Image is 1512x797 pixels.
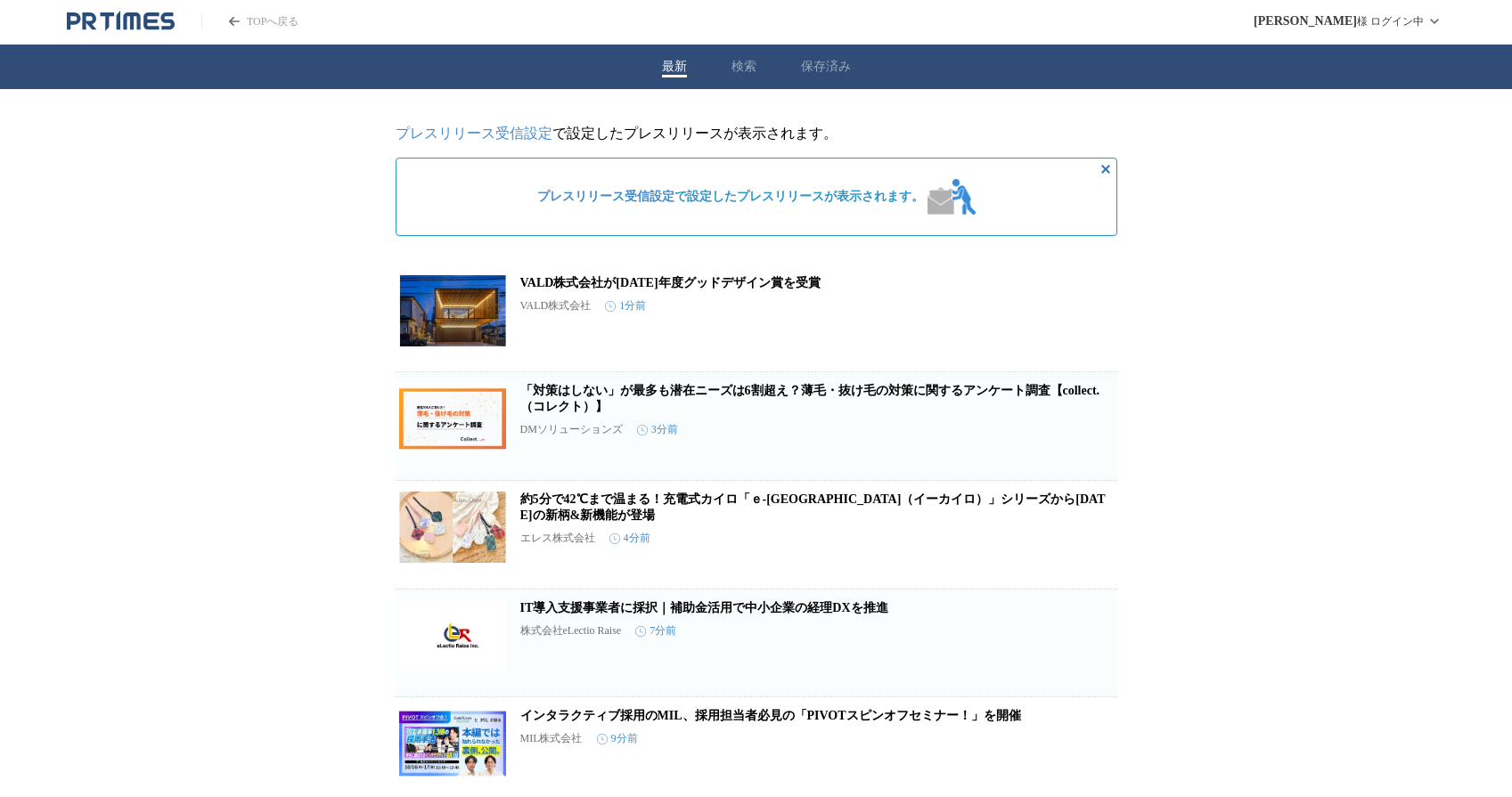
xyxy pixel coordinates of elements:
[67,11,175,32] a: PR TIMESのトップページはこちら
[635,623,676,638] time: 7分前
[520,384,1100,413] a: 「対策はしない」が最多も潜在ニーズは6割超え？薄毛・抜け毛の対策に関するアンケート調査【collect.（コレクト）】
[537,190,674,203] a: プレスリリース受信設定
[520,601,888,614] a: IT導入支援事業者に採択｜補助金活用で中小企業の経理DXを推進
[520,492,1106,522] a: 約5分で42℃まで温まる！充電式カイロ「ｅ-[GEOGRAPHIC_DATA]（イーカイロ）」シリーズから[DATE]の新柄&新機能が登場
[597,731,638,746] time: 9分前
[801,59,851,75] button: 保存済み
[396,126,552,141] a: プレスリリース受信設定
[399,492,506,563] img: 約5分で42℃まで温まる！充電式カイロ「ｅ-Kairo（イーカイロ）」シリーズから2025年の新柄&新機能が登場
[520,731,583,746] p: MIL株式会社
[609,531,650,546] time: 4分前
[520,276,821,289] a: VALD株式会社が[DATE]年度グッドデザイン賞を受賞
[520,709,1021,722] a: インタラクティブ採用のMIL、採用担当者必見の「PIVOTスピンオフセミナー！」を開催
[537,189,924,205] span: で設定したプレスリリースが表示されます。
[399,708,506,779] img: インタラクティブ採用のMIL、採用担当者必見の「PIVOTスピンオフセミナー！」を開催
[520,531,595,546] p: エレス株式会社
[637,422,678,437] time: 3分前
[662,59,687,75] button: 最新
[399,383,506,454] img: 「対策はしない」が最多も潜在ニーズは6割超え？薄毛・抜け毛の対策に関するアンケート調査【collect.（コレクト）】
[201,14,298,29] a: PR TIMESのトップページはこちら
[1095,159,1116,180] button: 非表示にする
[731,59,756,75] button: 検索
[399,600,506,671] img: IT導入支援事業者に採択｜補助金活用で中小企業の経理DXを推進
[520,623,622,638] p: 株式会社eLectio Raise
[520,298,592,313] p: VALD株式会社
[399,275,506,346] img: VALD株式会社が2025年度グッドデザイン賞を受賞
[396,125,1117,143] p: で設定したプレスリリースが表示されます。
[605,298,646,313] time: 1分前
[1254,14,1357,28] span: [PERSON_NAME]
[520,422,623,437] p: DMソリューションズ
